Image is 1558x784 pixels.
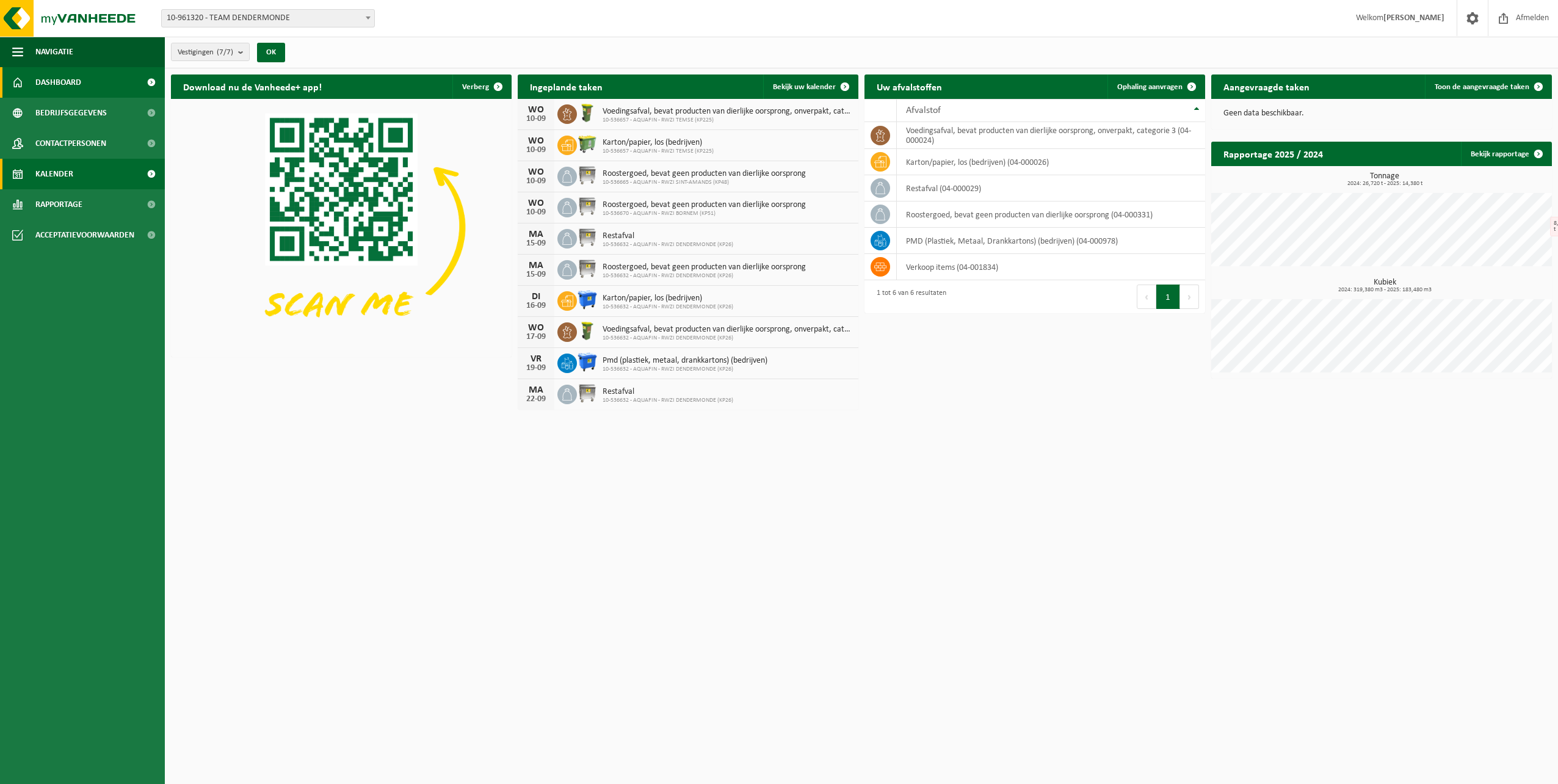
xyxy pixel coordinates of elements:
[524,323,548,333] div: WO
[603,241,733,249] span: 10-536632 - AQUAFIN - RWZI DENDERMONDE (KP26)
[603,169,806,179] span: Roostergoed, bevat geen producten van dierlijke oorsprong
[864,74,954,98] h2: Uw afvalstoffen
[1180,285,1199,309] button: Next
[524,333,548,341] div: 17-09
[603,231,733,241] span: Restafval
[603,117,852,124] span: 10-536657 - AQUAFIN - RWZI TEMSE (KP225)
[171,43,250,61] button: Vestigingen(7/7)
[577,352,598,372] img: WB-1100-HPE-BE-01
[217,48,233,56] count: (7/7)
[897,228,1205,254] td: PMD (Plastiek, Metaal, Drankkartons) (bedrijven) (04-000978)
[1223,109,1540,118] p: Geen data beschikbaar.
[35,189,82,220] span: Rapportage
[524,136,548,146] div: WO
[1435,83,1529,91] span: Toon de aangevraagde taken
[1156,285,1180,309] button: 1
[603,179,806,186] span: 10-536665 - AQUAFIN - RWZI SINT-AMANDS (KP48)
[35,98,107,128] span: Bedrijfsgegevens
[603,200,806,210] span: Roostergoed, bevat geen producten van dierlijke oorsprong
[603,107,852,117] span: Voedingsafval, bevat producten van dierlijke oorsprong, onverpakt, categorie 3
[603,294,733,303] span: Karton/papier, los (bedrijven)
[577,196,598,217] img: WB-1100-GAL-GY-01
[161,9,375,27] span: 10-961320 - TEAM DENDERMONDE
[603,138,714,148] span: Karton/papier, los (bedrijven)
[524,230,548,239] div: MA
[524,270,548,279] div: 15-09
[35,67,81,98] span: Dashboard
[35,128,106,159] span: Contactpersonen
[524,198,548,208] div: WO
[1217,278,1552,293] h3: Kubiek
[162,10,374,27] span: 10-961320 - TEAM DENDERMONDE
[524,302,548,310] div: 16-09
[603,325,852,335] span: Voedingsafval, bevat producten van dierlijke oorsprong, onverpakt, categorie 3
[1211,74,1322,98] h2: Aangevraagde taken
[603,148,714,155] span: 10-536657 - AQUAFIN - RWZI TEMSE (KP225)
[1217,287,1552,293] span: 2024: 319,380 m3 - 2025: 183,480 m3
[1107,74,1204,99] a: Ophaling aanvragen
[773,83,836,91] span: Bekijk uw kalender
[603,263,806,272] span: Roostergoed, bevat geen producten van dierlijke oorsprong
[524,208,548,217] div: 10-09
[524,354,548,364] div: VR
[897,175,1205,201] td: restafval (04-000029)
[524,364,548,372] div: 19-09
[524,115,548,123] div: 10-09
[462,83,489,91] span: Verberg
[577,321,598,341] img: WB-0060-HPE-GN-50
[897,122,1205,149] td: voedingsafval, bevat producten van dierlijke oorsprong, onverpakt, categorie 3 (04-000024)
[603,303,733,311] span: 10-536632 - AQUAFIN - RWZI DENDERMONDE (KP26)
[1137,285,1156,309] button: Previous
[577,383,598,404] img: WB-1100-GAL-GY-02
[577,134,598,154] img: WB-0660-HPE-GN-50
[897,149,1205,175] td: karton/papier, los (bedrijven) (04-000026)
[1383,13,1444,23] strong: [PERSON_NAME]
[603,356,767,366] span: Pmd (plastiek, metaal, drankkartons) (bedrijven)
[1117,83,1183,91] span: Ophaling aanvragen
[452,74,510,99] button: Verberg
[524,395,548,404] div: 22-09
[524,167,548,177] div: WO
[178,43,233,62] span: Vestigingen
[35,159,73,189] span: Kalender
[257,43,285,62] button: OK
[524,105,548,115] div: WO
[524,292,548,302] div: DI
[524,146,548,154] div: 10-09
[35,37,73,67] span: Navigatie
[171,74,334,98] h2: Download nu de Vanheede+ app!
[603,397,733,404] span: 10-536632 - AQUAFIN - RWZI DENDERMONDE (KP26)
[577,103,598,123] img: WB-0060-HPE-GN-50
[577,289,598,310] img: WB-1100-HPE-BE-01
[524,261,548,270] div: MA
[906,106,941,115] span: Afvalstof
[1425,74,1551,99] a: Toon de aangevraagde taken
[1217,172,1552,187] h3: Tonnage
[1217,181,1552,187] span: 2024: 26,720 t - 2025: 14,380 t
[577,227,598,248] img: WB-1100-GAL-GY-02
[897,254,1205,280] td: verkoop items (04-001834)
[518,74,615,98] h2: Ingeplande taken
[577,258,598,279] img: WB-1100-GAL-GY-01
[1211,142,1335,165] h2: Rapportage 2025 / 2024
[524,239,548,248] div: 15-09
[171,99,512,355] img: Download de VHEPlus App
[35,220,134,250] span: Acceptatievoorwaarden
[524,385,548,395] div: MA
[897,201,1205,228] td: roostergoed, bevat geen producten van dierlijke oorsprong (04-000331)
[603,210,806,217] span: 10-536670 - AQUAFIN - RWZI BORNEM (KP51)
[603,272,806,280] span: 10-536632 - AQUAFIN - RWZI DENDERMONDE (KP26)
[871,283,946,310] div: 1 tot 6 van 6 resultaten
[577,165,598,186] img: WB-1100-GAL-GY-01
[1461,142,1551,166] a: Bekijk rapportage
[524,177,548,186] div: 10-09
[763,74,857,99] a: Bekijk uw kalender
[603,366,767,373] span: 10-536632 - AQUAFIN - RWZI DENDERMONDE (KP26)
[603,387,733,397] span: Restafval
[603,335,852,342] span: 10-536632 - AQUAFIN - RWZI DENDERMONDE (KP26)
